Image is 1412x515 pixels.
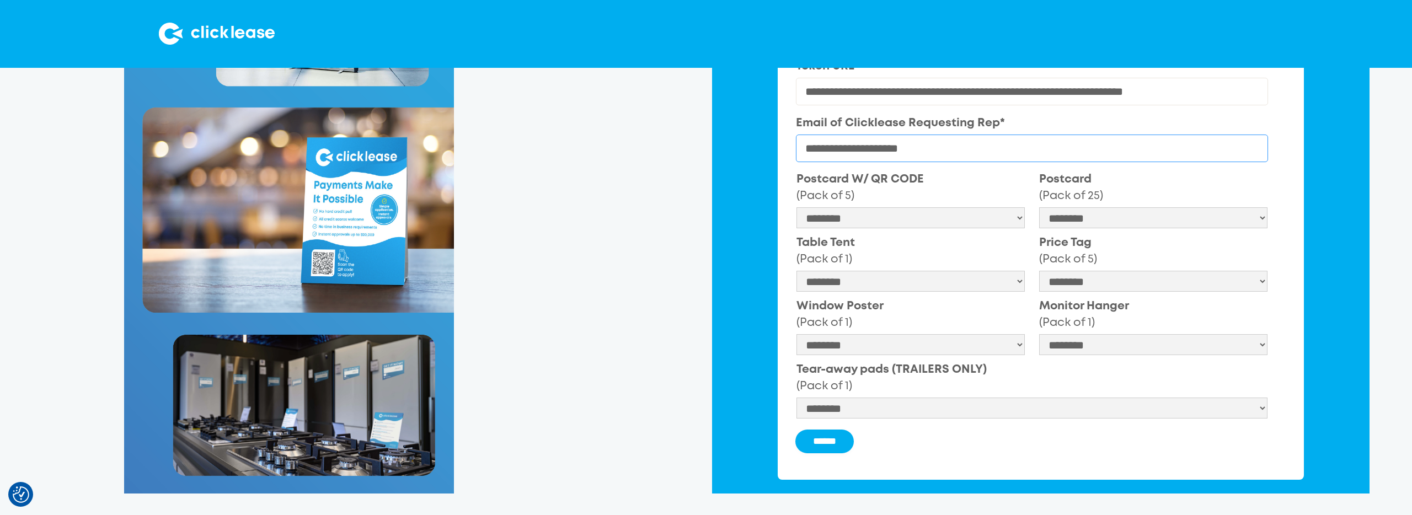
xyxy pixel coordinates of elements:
[796,115,1268,132] label: Email of Clicklease Requesting Rep*
[13,486,29,503] img: Revisit consent button
[796,171,1025,205] label: Postcard W/ QR CODE
[1039,318,1095,328] span: (Pack of 1)
[796,254,852,265] span: (Pack of 1)
[1039,235,1267,268] label: Price Tag
[796,191,854,201] span: (Pack of 5)
[159,23,275,45] img: Clicklease logo
[1039,171,1267,205] label: Postcard
[796,318,852,328] span: (Pack of 1)
[796,298,1025,331] label: Window Poster
[796,381,852,391] span: (Pack of 1)
[13,486,29,503] button: Consent Preferences
[1039,298,1267,331] label: Monitor Hanger
[1039,191,1103,201] span: (Pack of 25)
[796,235,1025,268] label: Table Tent
[1039,254,1097,265] span: (Pack of 5)
[796,362,1267,395] label: Tear-away pads (TRAILERS ONLY)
